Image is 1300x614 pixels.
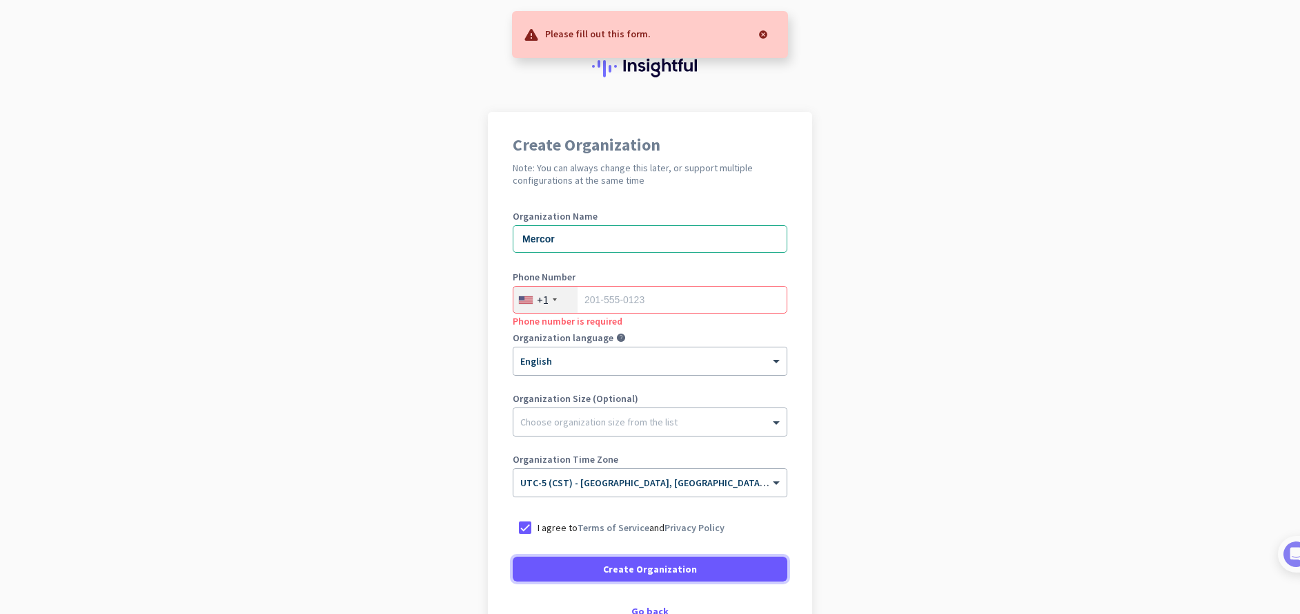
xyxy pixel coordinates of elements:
[578,521,649,534] a: Terms of Service
[513,272,787,282] label: Phone Number
[513,211,787,221] label: Organization Name
[513,286,787,314] input: 201-555-0123
[538,521,725,535] p: I agree to and
[513,333,613,343] label: Organization language
[513,315,622,327] span: Phone number is required
[664,521,725,534] a: Privacy Policy
[545,26,651,40] p: Please fill out this form.
[603,562,697,576] span: Create Organization
[537,293,549,307] div: +1
[513,454,787,464] label: Organization Time Zone
[513,394,787,403] label: Organization Size (Optional)
[513,557,787,582] button: Create Organization
[513,137,787,153] h1: Create Organization
[616,333,626,343] i: help
[513,162,787,186] h2: Note: You can always change this later, or support multiple configurations at the same time
[513,225,787,253] input: What is the name of your organization?
[592,55,708,77] img: Insightful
